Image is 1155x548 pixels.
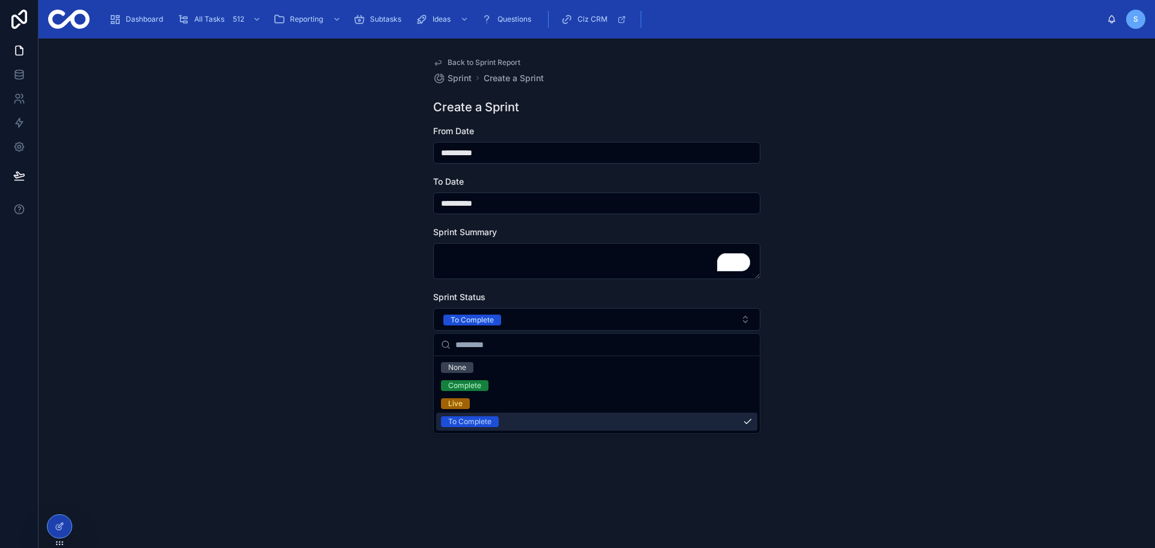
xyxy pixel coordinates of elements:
[451,315,494,325] div: To Complete
[433,292,485,302] span: Sprint Status
[433,126,474,136] span: From Date
[174,8,267,30] a: All Tasks512
[99,6,1107,32] div: scrollable content
[433,99,519,115] h1: Create a Sprint
[194,14,224,24] span: All Tasks
[477,8,540,30] a: Questions
[433,58,520,67] a: Back to Sprint Report
[577,14,608,24] span: Ciz CRM
[48,10,90,29] img: App logo
[433,176,464,186] span: To Date
[448,362,466,373] div: None
[433,243,760,279] textarea: To enrich screen reader interactions, please activate Accessibility in Grammarly extension settings
[1133,14,1138,24] span: S
[269,8,347,30] a: Reporting
[105,8,171,30] a: Dashboard
[350,8,410,30] a: Subtasks
[290,14,323,24] span: Reporting
[434,356,760,433] div: Suggestions
[433,72,472,84] a: Sprint
[448,58,520,67] span: Back to Sprint Report
[448,398,463,409] div: Live
[433,227,497,237] span: Sprint Summary
[557,8,632,30] a: Ciz CRM
[448,72,472,84] span: Sprint
[229,12,248,26] div: 512
[497,14,531,24] span: Questions
[448,380,481,391] div: Complete
[484,72,544,84] a: Create a Sprint
[370,14,401,24] span: Subtasks
[433,14,451,24] span: Ideas
[126,14,163,24] span: Dashboard
[412,8,475,30] a: Ideas
[433,308,760,331] button: Select Button
[448,416,491,427] div: To Complete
